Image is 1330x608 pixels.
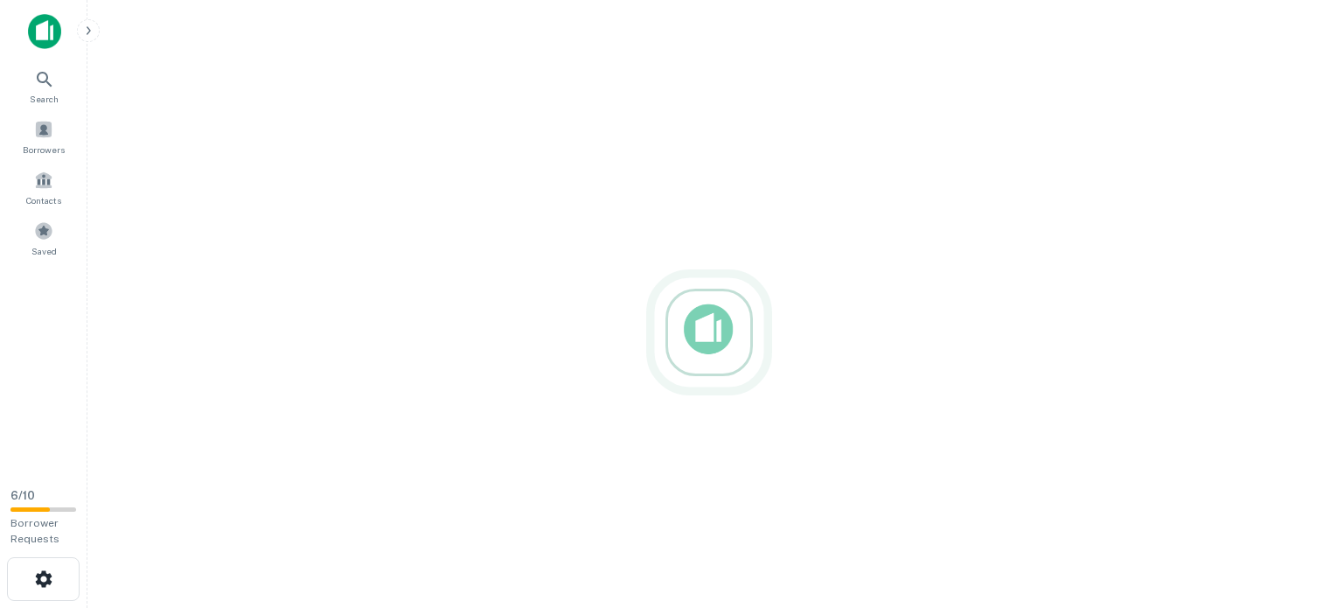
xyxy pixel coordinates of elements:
[5,164,82,211] a: Contacts
[10,489,35,502] span: 6 / 10
[23,143,65,157] span: Borrowers
[1243,468,1330,552] iframe: Chat Widget
[5,214,82,262] a: Saved
[30,92,59,106] span: Search
[31,244,57,258] span: Saved
[28,14,61,49] img: capitalize-icon.png
[5,62,82,109] a: Search
[26,193,61,207] span: Contacts
[5,113,82,160] a: Borrowers
[10,517,59,545] span: Borrower Requests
